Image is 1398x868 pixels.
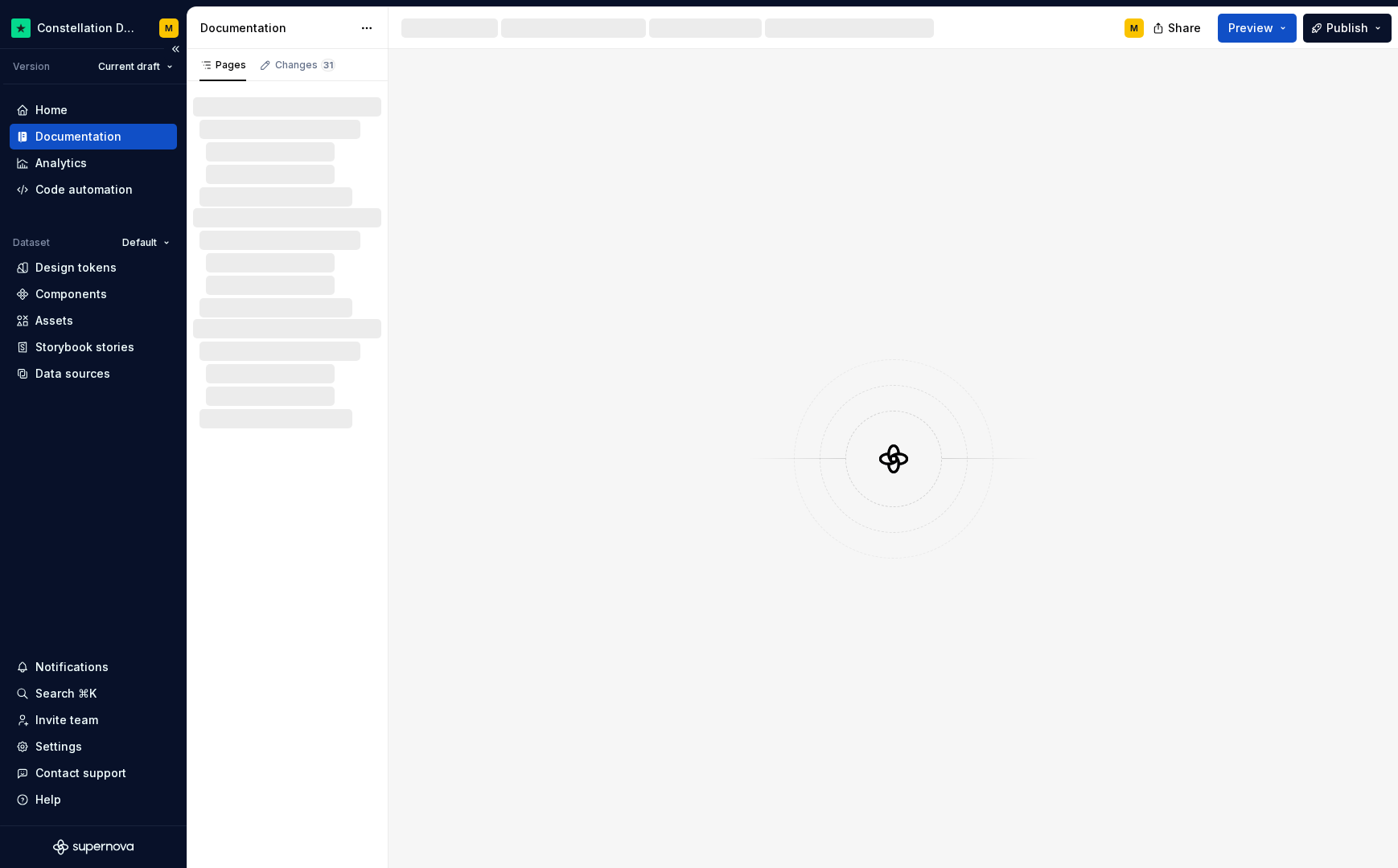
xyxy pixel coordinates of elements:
div: Analytics [35,155,87,171]
a: Analytics [10,150,177,176]
a: Invite team [10,707,177,733]
a: Storybook stories [10,334,177,360]
a: Code automation [10,177,177,203]
div: Notifications [35,659,109,675]
button: Publish [1303,14,1392,43]
div: M [165,22,173,35]
div: Version [13,60,50,73]
div: Contact support [35,765,126,781]
span: Current draft [98,60,160,73]
div: Settings [35,739,82,755]
svg: Supernova Logo [53,839,134,855]
span: Preview [1228,20,1273,36]
button: Default [115,231,177,254]
div: Documentation [35,129,121,145]
a: Documentation [10,124,177,149]
button: Collapse sidebar [164,38,187,60]
a: Settings [10,734,177,759]
button: Preview [1218,14,1297,43]
div: Help [35,792,61,808]
button: Current draft [91,55,180,78]
div: Constellation Design System [37,20,140,36]
a: Design tokens [10,255,177,280]
button: Share [1145,14,1211,43]
button: Search ⌘K [10,681,177,706]
a: Assets [10,308,177,334]
div: Data sources [35,366,110,382]
div: Invite team [35,712,98,728]
div: Search ⌘K [35,686,97,702]
div: Changes [275,59,335,72]
div: Components [35,286,107,302]
span: 31 [321,59,335,72]
a: Components [10,281,177,307]
div: Design tokens [35,260,117,276]
img: d602db7a-5e75-4dfe-a0a4-4b8163c7bad2.png [11,18,31,38]
div: Dataset [13,236,50,249]
a: Home [10,97,177,123]
div: Pages [199,59,246,72]
div: Storybook stories [35,339,134,355]
span: Publish [1326,20,1368,36]
div: M [1130,22,1138,35]
a: Data sources [10,361,177,387]
button: Contact support [10,760,177,786]
button: Constellation Design SystemM [3,10,183,45]
div: Code automation [35,182,133,198]
div: Home [35,102,68,118]
button: Notifications [10,654,177,680]
span: Share [1168,20,1201,36]
span: Default [122,236,157,249]
div: Assets [35,313,73,329]
button: Help [10,787,177,813]
div: Documentation [200,20,352,36]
